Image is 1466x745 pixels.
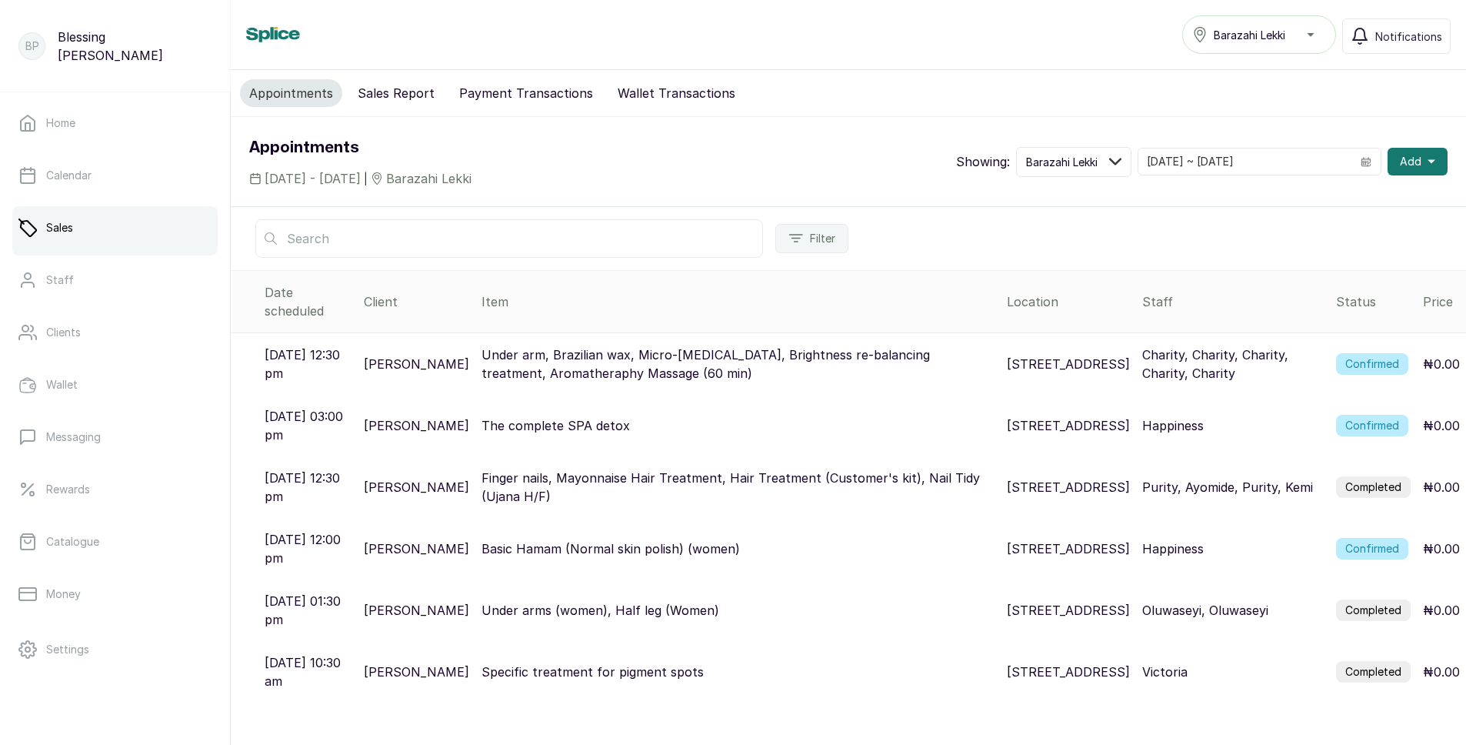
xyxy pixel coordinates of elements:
p: Oluwaseyi, Oluwaseyi [1142,601,1268,620]
p: Catalogue [46,534,99,550]
label: Confirmed [1336,353,1408,375]
p: ₦0.00 [1423,416,1460,435]
a: Home [12,102,218,145]
p: [PERSON_NAME] [364,601,469,620]
p: [PERSON_NAME] [364,355,469,373]
p: Blessing [PERSON_NAME] [58,28,212,65]
p: [PERSON_NAME] [364,416,469,435]
span: Barazahi Lekki [1214,27,1285,43]
p: Home [46,115,75,131]
p: [DATE] 12:00 pm [265,530,352,567]
div: Location [1007,292,1130,311]
p: [DATE] 03:00 pm [265,407,352,444]
label: Completed [1336,661,1411,683]
p: [DATE] 12:30 pm [265,346,352,383]
button: Payment Transactions [450,79,602,107]
p: ₦0.00 [1423,478,1460,496]
div: Status [1336,292,1411,311]
p: [PERSON_NAME] [364,478,469,496]
p: [DATE] 01:30 pm [265,592,352,629]
a: Clients [12,311,218,354]
p: Purity, Ayomide, Purity, Kemi [1142,478,1313,496]
input: Select date [1138,149,1351,175]
span: Add [1400,154,1421,169]
p: Charity, Charity, Charity, Charity, Charity [1142,346,1324,383]
p: Money [46,586,81,602]
p: Showing: [956,152,1010,171]
a: Messaging [12,416,218,459]
p: Under arms (women), Half leg (Women) [481,601,719,620]
p: Wallet [46,377,78,393]
button: Barazahi Lekki [1016,147,1131,177]
button: Wallet Transactions [608,79,745,107]
a: Money [12,573,218,616]
span: Barazahi Lekki [1026,154,1098,170]
h1: Appointments [249,135,471,160]
p: ₦0.00 [1423,540,1460,558]
a: Staff [12,259,218,302]
p: [STREET_ADDRESS] [1007,416,1130,435]
div: Date scheduled [265,283,352,320]
label: Completed [1336,600,1411,621]
svg: calendar [1361,156,1371,167]
p: ₦0.00 [1423,355,1460,373]
p: [STREET_ADDRESS] [1007,355,1130,373]
p: The complete SPA detox [481,416,630,435]
label: Confirmed [1336,415,1408,436]
button: Sales Report [348,79,444,107]
div: Item [481,292,995,311]
p: Clients [46,325,81,340]
button: Barazahi Lekki [1182,15,1336,54]
a: Sales [12,206,218,249]
p: [PERSON_NAME] [364,663,469,681]
span: Notifications [1375,28,1442,45]
p: ₦0.00 [1423,601,1460,620]
a: Settings [12,628,218,671]
div: Staff [1142,292,1324,311]
span: [DATE] - [DATE] [265,169,361,188]
p: Happiness [1142,416,1204,435]
p: Specific treatment for pigment spots [481,663,704,681]
button: Add [1388,148,1448,175]
a: Wallet [12,363,218,406]
span: | [364,171,368,187]
div: Price [1423,292,1460,311]
p: BP [25,38,39,54]
a: Rewards [12,468,218,511]
p: Finger nails, Mayonnaise Hair Treatment, Hair Treatment (Customer's kit), Nail Tidy (Ujana H/F) [481,469,995,506]
p: Staff [46,272,74,288]
p: [STREET_ADDRESS] [1007,540,1130,558]
p: [STREET_ADDRESS] [1007,663,1130,681]
p: Victoria [1142,663,1188,681]
button: Filter [775,224,848,253]
a: Support [12,680,218,723]
p: Settings [46,642,89,657]
p: Sales [46,220,73,236]
span: Filter [810,231,835,246]
p: Rewards [46,482,90,497]
p: Messaging [46,429,101,445]
p: [STREET_ADDRESS] [1007,478,1130,496]
span: Barazahi Lekki [386,169,471,188]
p: [STREET_ADDRESS] [1007,601,1130,620]
a: Calendar [12,154,218,197]
p: ₦0.00 [1423,663,1460,681]
p: Calendar [46,168,92,183]
div: Client [364,292,469,311]
label: Completed [1336,476,1411,498]
button: Appointments [240,79,342,107]
p: [DATE] 10:30 am [265,653,352,690]
p: Under arm, Brazilian wax, Micro-[MEDICAL_DATA], Brightness re-balancing treatment, Aromatheraphy ... [481,346,995,383]
a: Catalogue [12,520,218,563]
input: Search [255,219,763,258]
p: Happiness [1142,540,1204,558]
label: Confirmed [1336,538,1408,560]
p: [DATE] 12:30 pm [265,469,352,506]
p: Basic Hamam (Normal skin polish) (women) [481,540,740,558]
p: [PERSON_NAME] [364,540,469,558]
button: Notifications [1342,18,1451,54]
